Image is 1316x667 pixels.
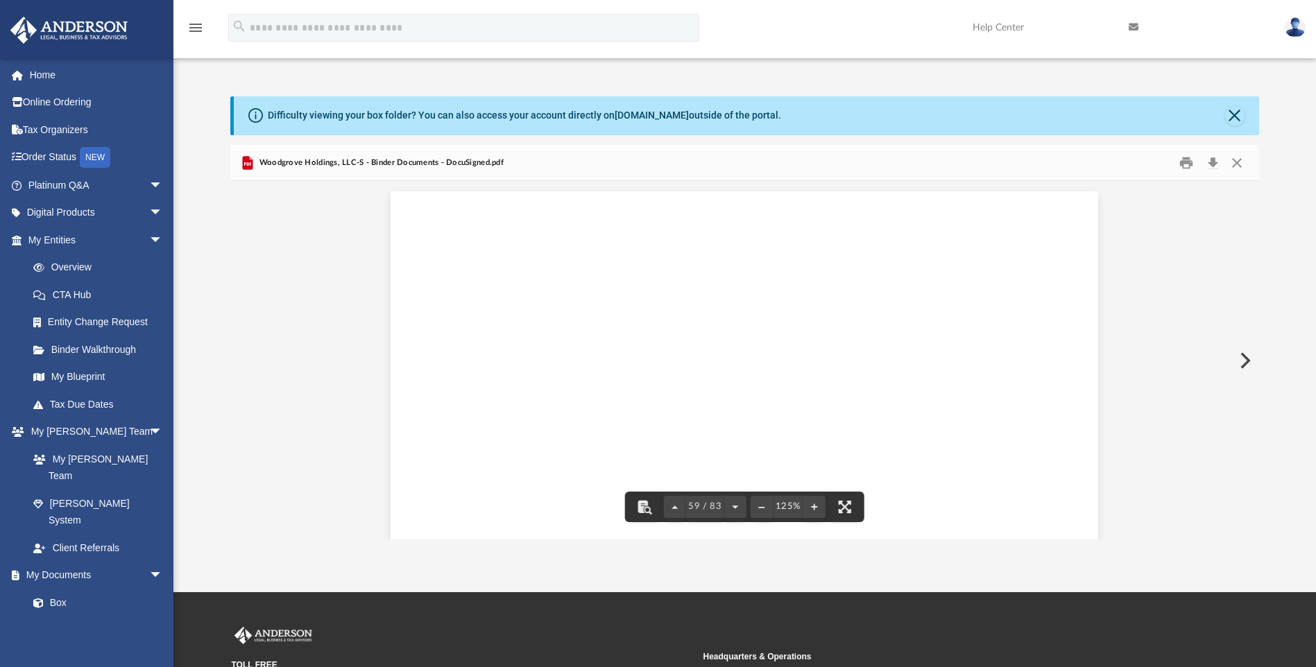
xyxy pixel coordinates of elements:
a: Binder Walkthrough [19,336,184,363]
button: Next page [724,492,746,522]
a: My Entitiesarrow_drop_down [10,226,184,254]
button: Previous page [664,492,686,522]
button: Enter fullscreen [830,492,860,522]
img: User Pic [1285,17,1306,37]
button: Next File [1229,341,1259,380]
a: My Documentsarrow_drop_down [10,562,177,589]
button: Close [1224,152,1249,173]
button: Download [1200,152,1225,173]
button: Zoom in [803,492,826,522]
button: 59 / 83 [686,492,724,522]
span: arrow_drop_down [149,226,177,254]
span: Woodgrove Holdings, LLC-S - Binder Documents - DocuSigned.pdf [256,157,503,169]
small: Headquarters & Operations [703,650,1165,663]
a: [DOMAIN_NAME] [615,110,689,121]
span: arrow_drop_down [149,199,177,227]
span: arrow_drop_down [149,418,177,447]
a: Home [10,61,184,89]
div: File preview [230,181,1258,539]
div: Document Viewer [230,181,1258,539]
a: menu [187,26,204,36]
i: search [232,19,247,34]
a: Entity Change Request [19,309,184,336]
a: My Blueprint [19,363,177,391]
a: Tax Due Dates [19,390,184,418]
a: My [PERSON_NAME] Team [19,445,170,490]
a: CTA Hub [19,281,184,309]
div: Difficulty viewing your box folder? You can also access your account directly on outside of the p... [268,108,781,123]
button: Close [1225,106,1245,125]
a: Box [19,589,170,616]
a: Platinum Q&Aarrow_drop_down [10,171,184,199]
button: Toggle findbar [629,492,660,522]
a: Overview [19,254,184,281]
div: Current zoom level [773,502,803,511]
a: Online Ordering [10,89,184,116]
i: menu [187,19,204,36]
a: Order StatusNEW [10,144,184,172]
a: Digital Productsarrow_drop_down [10,199,184,227]
img: Anderson Advisors Platinum Portal [232,627,315,645]
a: Meeting Minutes [19,616,177,644]
img: Anderson Advisors Platinum Portal [6,17,132,44]
span: arrow_drop_down [149,171,177,200]
button: Zoom out [751,492,773,522]
a: Client Referrals [19,534,177,562]
a: Tax Organizers [10,116,184,144]
a: My [PERSON_NAME] Teamarrow_drop_down [10,418,177,446]
button: Print [1172,152,1200,173]
a: [PERSON_NAME] System [19,490,177,534]
span: arrow_drop_down [149,562,177,590]
span: 59 / 83 [686,502,724,511]
div: NEW [80,147,110,168]
div: Preview [230,145,1258,539]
